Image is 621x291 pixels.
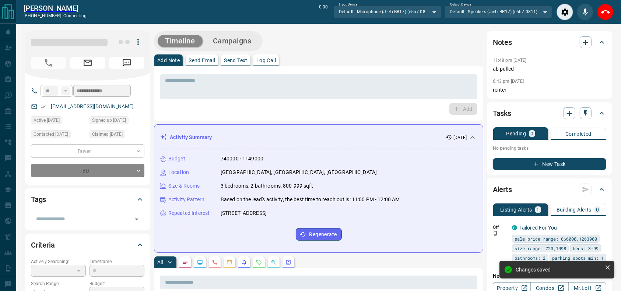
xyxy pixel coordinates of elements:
svg: Calls [212,259,218,265]
span: parking spots min: 1 [552,254,604,262]
p: Pending [506,131,526,136]
p: Send Text [224,58,248,63]
span: Claimed [DATE] [92,131,123,138]
h2: Criteria [31,239,55,251]
p: [STREET_ADDRESS] [221,209,267,217]
p: Completed [565,131,592,136]
p: 1 [537,207,540,212]
p: renter [493,86,606,94]
p: No pending tasks [493,143,606,154]
p: 11:48 pm [DATE] [493,58,527,63]
p: All [157,260,163,265]
a: Tailored For You [519,225,557,231]
svg: Agent Actions [285,259,291,265]
p: New Alert: [493,272,606,280]
p: Search Range: [31,280,86,287]
button: Campaigns [206,35,259,47]
a: [EMAIL_ADDRESS][DOMAIN_NAME] [51,103,134,109]
p: Timeframe: [90,258,144,265]
div: Default - Microphone (JieLi BR17) (e5b7:0811) [334,6,441,18]
p: Send Email [189,58,215,63]
h2: Notes [493,36,512,48]
div: Sat Aug 16 2025 [31,130,86,141]
p: 0:00 [319,4,328,20]
p: Size & Rooms [168,182,200,190]
span: sale price range: 666000,1263900 [515,235,597,242]
svg: Opportunities [271,259,277,265]
svg: Lead Browsing Activity [197,259,203,265]
p: Add Note [157,58,180,63]
p: Activity Pattern [168,196,204,203]
button: Open [131,214,142,224]
a: [PERSON_NAME] [24,4,90,13]
div: Mute [577,4,593,20]
div: Sat Aug 16 2025 [90,130,144,141]
p: Activity Summary [170,134,212,141]
span: Email [70,57,105,69]
label: Output Device [450,2,471,7]
div: condos.ca [512,225,517,230]
p: Location [168,168,189,176]
div: Activity Summary[DATE] [160,131,477,144]
div: Notes [493,33,606,51]
span: beds: 3-99 [573,245,599,252]
label: Input Device [339,2,358,7]
div: Changes saved [516,267,602,273]
p: Off [493,224,508,231]
p: Budget: [90,280,144,287]
p: Based on the lead's activity, the best time to reach out is: 11:00 PM - 12:00 AM [221,196,400,203]
p: [GEOGRAPHIC_DATA], [GEOGRAPHIC_DATA], [GEOGRAPHIC_DATA] [221,168,377,176]
p: 6:43 pm [DATE] [493,79,524,84]
svg: Notes [182,259,188,265]
p: 740000 - 1149000 [221,155,263,163]
div: Audio Settings [557,4,573,20]
svg: Email Verified [41,104,46,109]
p: Repeated Interest [168,209,210,217]
p: 0 [530,131,533,136]
p: Actively Searching: [31,258,86,265]
span: size range: 720,1098 [515,245,566,252]
button: Timeline [158,35,203,47]
span: Active [DATE] [34,117,60,124]
button: Regenerate [296,228,342,241]
span: bathrooms: 2 [515,254,545,262]
p: 0 [596,207,599,212]
p: Listing Alerts [500,207,532,212]
p: [DATE] [453,134,467,141]
p: ab pulled [493,65,606,73]
div: Default - Speakers (JieLi BR17) (e5b7:0811) [445,6,552,18]
h2: Tasks [493,107,511,119]
svg: Requests [256,259,262,265]
h2: Tags [31,194,46,205]
div: Tags [31,191,144,208]
span: connecting... [63,13,90,18]
p: Budget [168,155,185,163]
div: Sat Aug 16 2025 [31,116,86,127]
div: Buyer [31,144,144,158]
div: Mon Nov 01 2021 [90,116,144,127]
h2: Alerts [493,184,512,195]
span: Signed up [DATE] [92,117,126,124]
span: Contacted [DATE] [34,131,68,138]
div: TBD [31,164,144,177]
div: Tasks [493,104,606,122]
p: 3 bedrooms, 2 bathrooms, 800-999 sqft [221,182,313,190]
svg: Emails [227,259,232,265]
span: Call [31,57,66,69]
div: End Call [597,4,614,20]
p: Building Alerts [557,207,592,212]
button: New Task [493,158,606,170]
p: [PHONE_NUMBER] - [24,13,90,19]
p: Log Call [256,58,276,63]
span: Message [109,57,144,69]
svg: Push Notification Only [493,231,498,236]
div: Criteria [31,236,144,254]
div: Alerts [493,181,606,198]
svg: Listing Alerts [241,259,247,265]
